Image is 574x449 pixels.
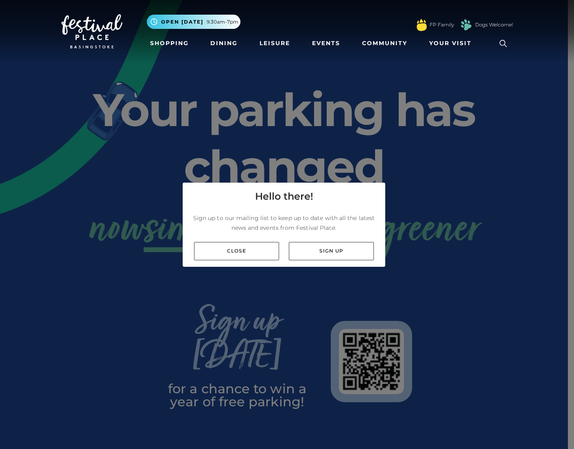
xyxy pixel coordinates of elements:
span: 9.30am-7pm [207,18,238,26]
img: Festival Place Logo [61,14,122,48]
a: Dogs Welcome! [475,21,513,28]
a: Events [309,36,343,51]
a: Shopping [147,36,192,51]
h4: Hello there! [255,189,313,204]
a: Community [359,36,410,51]
button: Open [DATE] 9.30am-7pm [147,15,240,29]
a: Close [194,242,279,260]
p: Sign up to our mailing list to keep up to date with all the latest news and events from Festival ... [189,213,379,233]
a: Dining [207,36,241,51]
a: FP Family [430,21,454,28]
a: Your Visit [426,36,479,51]
span: Your Visit [429,39,471,48]
span: Open [DATE] [161,18,203,26]
a: Sign up [289,242,374,260]
a: Leisure [256,36,293,51]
